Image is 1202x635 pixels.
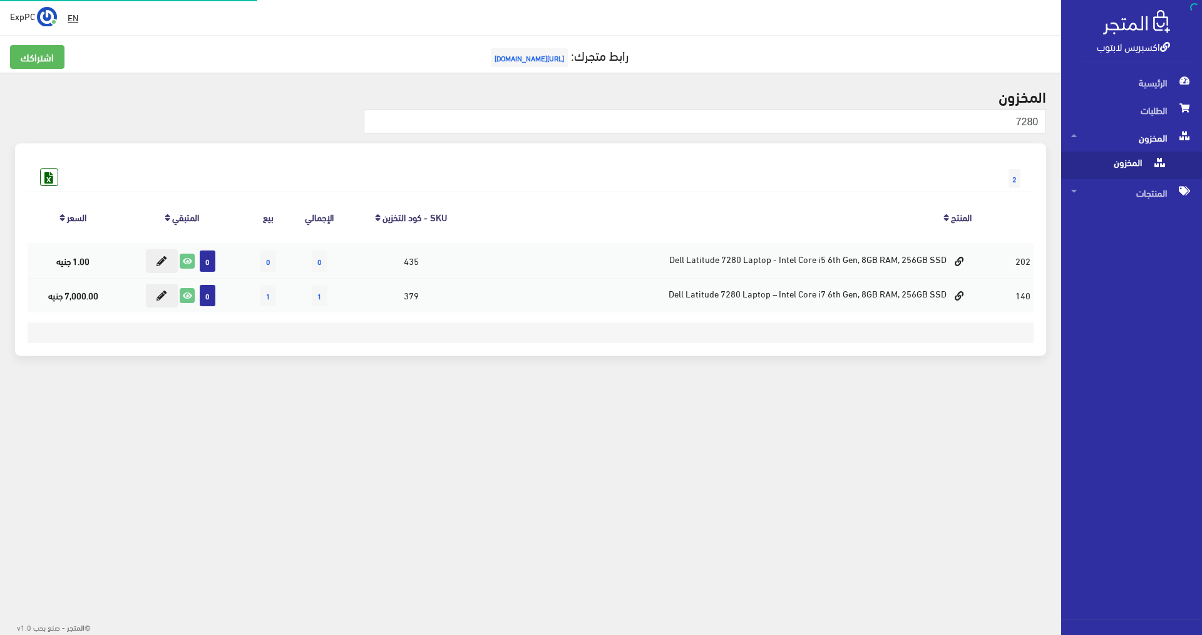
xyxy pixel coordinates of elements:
img: ... [37,7,57,27]
span: 0 [312,250,327,272]
span: الطلبات [1071,96,1192,124]
strong: المتجر [67,621,85,632]
a: المنتجات [1061,179,1202,207]
span: - صنع بحب v1.0 [17,620,65,634]
a: المتبقي [172,208,199,225]
span: 0 [200,250,215,272]
a: المخزون [1061,152,1202,179]
a: رابط متجرك:[URL][DOMAIN_NAME] [488,43,629,66]
td: 1.00 جنيه [28,244,119,279]
span: المخزون [1071,152,1166,179]
a: اشتراكك [10,45,64,69]
a: الرئيسية [1061,69,1202,96]
u: EN [68,9,78,25]
span: ExpPC [10,8,35,24]
a: EN [63,6,83,29]
img: . [1103,10,1170,34]
a: السعر [67,208,86,225]
span: 0 [260,250,276,272]
input: بحث ( SKU - كود التخزين, الإسم, الموديل, السعر )... [364,110,1046,133]
span: [URL][DOMAIN_NAME] [491,48,568,67]
a: اكسبريس لابتوب [1097,37,1170,55]
a: SKU - كود التخزين [383,208,447,225]
td: Dell Latitude 7280 Laptop – Intel Core i7 6th Gen, 8GB RAM, 256GB SSD [475,278,975,312]
td: 140 [1012,278,1034,312]
th: بيع [245,191,291,243]
td: 202 [1012,244,1034,279]
span: الرئيسية [1071,69,1192,96]
span: المخزون [1071,124,1192,152]
a: المنتج [951,208,972,225]
span: 2 [1009,169,1020,188]
span: المنتجات [1071,179,1192,207]
a: ... ExpPC [10,6,57,26]
span: 0 [200,285,215,306]
th: اﻹجمالي [291,191,348,243]
h2: المخزون [15,88,1046,104]
a: المخزون [1061,124,1202,152]
a: الطلبات [1061,96,1202,124]
span: 1 [312,285,327,306]
td: 379 [348,278,475,312]
div: © [5,619,91,635]
td: 7,000.00 جنيه [28,278,119,312]
span: 1 [260,285,276,306]
td: Dell Latitude 7280 Laptop - Intel Core i5 6th Gen, 8GB RAM, 256GB SSD [475,244,975,279]
td: 435 [348,244,475,279]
